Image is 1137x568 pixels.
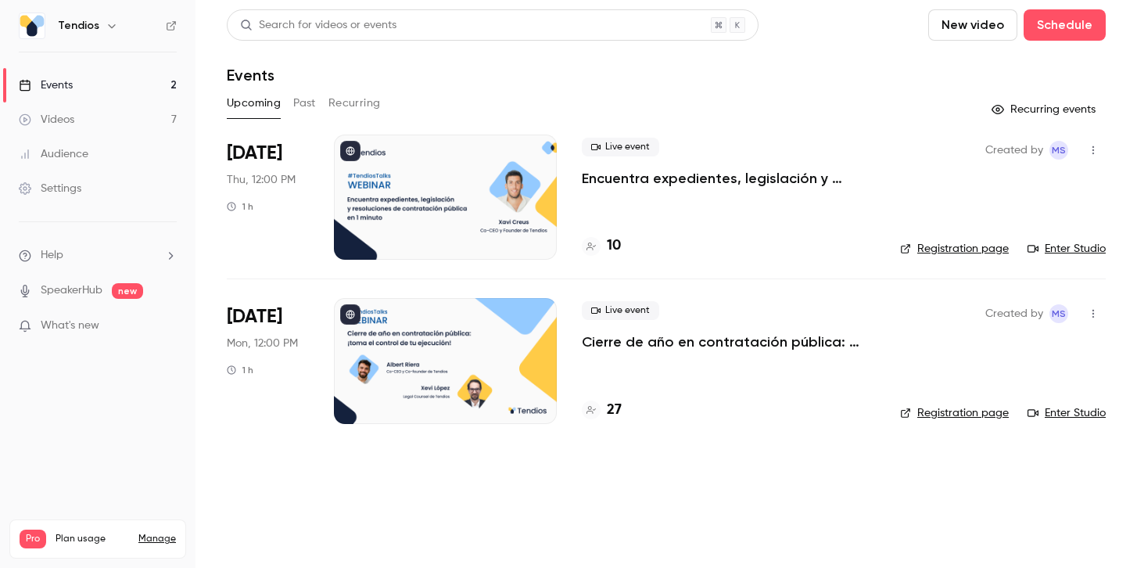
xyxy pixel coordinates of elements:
[1049,141,1068,160] span: Maria Serra
[20,13,45,38] img: Tendios
[328,91,381,116] button: Recurring
[900,241,1009,257] a: Registration page
[19,247,177,264] li: help-dropdown-opener
[1028,241,1106,257] a: Enter Studio
[158,319,177,333] iframe: Noticeable Trigger
[582,235,621,257] a: 10
[1028,405,1106,421] a: Enter Studio
[607,235,621,257] h4: 10
[138,533,176,545] a: Manage
[582,301,659,320] span: Live event
[582,169,875,188] a: Encuentra expedientes, legislación y resoluciones de contratación pública en 1 minuto
[582,333,875,351] a: Cierre de año en contratación pública: ¡toma el control de tu ejecución!
[41,318,99,334] span: What's new
[19,146,88,162] div: Audience
[56,533,129,545] span: Plan usage
[607,400,622,421] h4: 27
[227,298,309,423] div: Oct 20 Mon, 12:00 PM (Europe/Madrid)
[227,66,274,84] h1: Events
[293,91,316,116] button: Past
[1052,304,1066,323] span: MS
[900,405,1009,421] a: Registration page
[58,18,99,34] h6: Tendios
[985,141,1043,160] span: Created by
[112,283,143,299] span: new
[41,282,102,299] a: SpeakerHub
[227,172,296,188] span: Thu, 12:00 PM
[582,400,622,421] a: 27
[41,247,63,264] span: Help
[19,181,81,196] div: Settings
[1052,141,1066,160] span: MS
[227,200,253,213] div: 1 h
[227,135,309,260] div: Sep 25 Thu, 12:00 PM (Europe/Madrid)
[227,336,298,351] span: Mon, 12:00 PM
[1024,9,1106,41] button: Schedule
[19,77,73,93] div: Events
[985,97,1106,122] button: Recurring events
[19,112,74,128] div: Videos
[582,138,659,156] span: Live event
[240,17,396,34] div: Search for videos or events
[20,530,46,548] span: Pro
[928,9,1017,41] button: New video
[985,304,1043,323] span: Created by
[227,304,282,329] span: [DATE]
[227,91,281,116] button: Upcoming
[1049,304,1068,323] span: Maria Serra
[227,141,282,166] span: [DATE]
[227,364,253,376] div: 1 h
